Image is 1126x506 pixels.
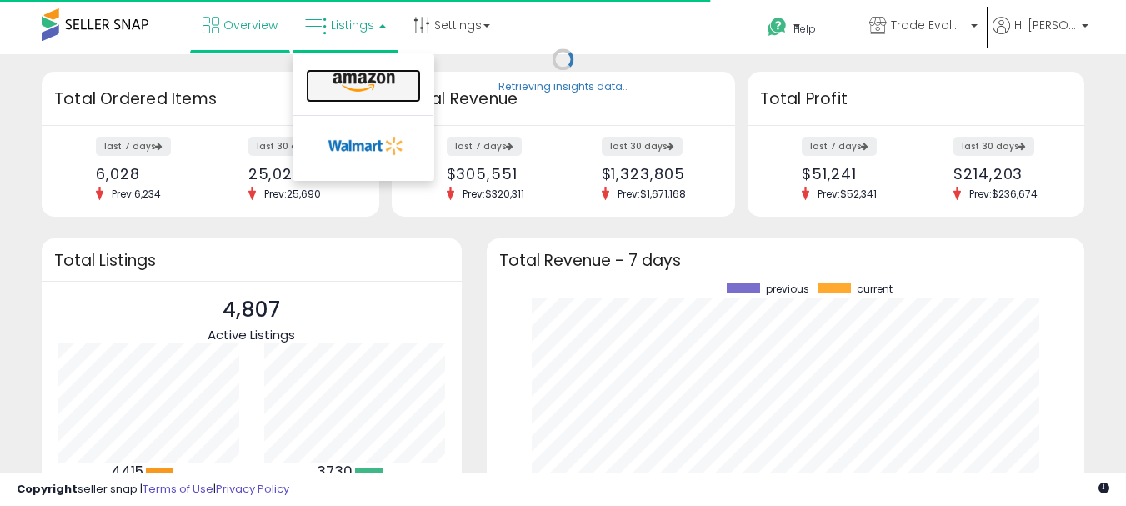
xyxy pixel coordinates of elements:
b: 4415 [111,462,143,482]
span: Prev: $1,671,168 [609,187,694,201]
div: 6,028 [96,165,198,183]
h3: Total Ordered Items [54,88,367,111]
label: last 30 days [953,137,1034,156]
div: 25,028 [248,165,350,183]
div: $305,551 [447,165,551,183]
strong: Copyright [17,481,78,497]
a: Help [754,4,854,54]
p: 4,807 [208,294,295,326]
h3: Total Revenue [404,88,723,111]
span: current [857,283,893,295]
div: seller snap | | [17,482,289,498]
label: last 7 days [802,137,877,156]
span: Overview [223,17,278,33]
div: $214,203 [953,165,1055,183]
div: $51,241 [802,165,903,183]
a: Hi [PERSON_NAME] [993,17,1088,54]
h3: Total Revenue - 7 days [499,254,1072,267]
a: Privacy Policy [216,481,289,497]
span: previous [766,283,809,295]
span: Prev: 6,234 [103,187,169,201]
span: Prev: $52,341 [809,187,885,201]
h3: Total Listings [54,254,449,267]
span: Listings [331,17,374,33]
label: last 30 days [248,137,329,156]
span: Hi [PERSON_NAME] [1014,17,1077,33]
span: Prev: 25,690 [256,187,329,201]
label: last 7 days [447,137,522,156]
i: Get Help [767,17,788,38]
span: Prev: $236,674 [961,187,1046,201]
span: Prev: $320,311 [454,187,533,201]
h3: Total Profit [760,88,1073,111]
label: last 30 days [602,137,683,156]
label: last 7 days [96,137,171,156]
b: 3730 [317,462,353,482]
div: Retrieving insights data.. [498,80,628,95]
span: Active Listings [208,326,295,343]
span: Help [793,22,816,36]
span: Trade Evolution US [891,17,966,33]
a: Terms of Use [143,481,213,497]
div: $1,323,805 [602,165,706,183]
